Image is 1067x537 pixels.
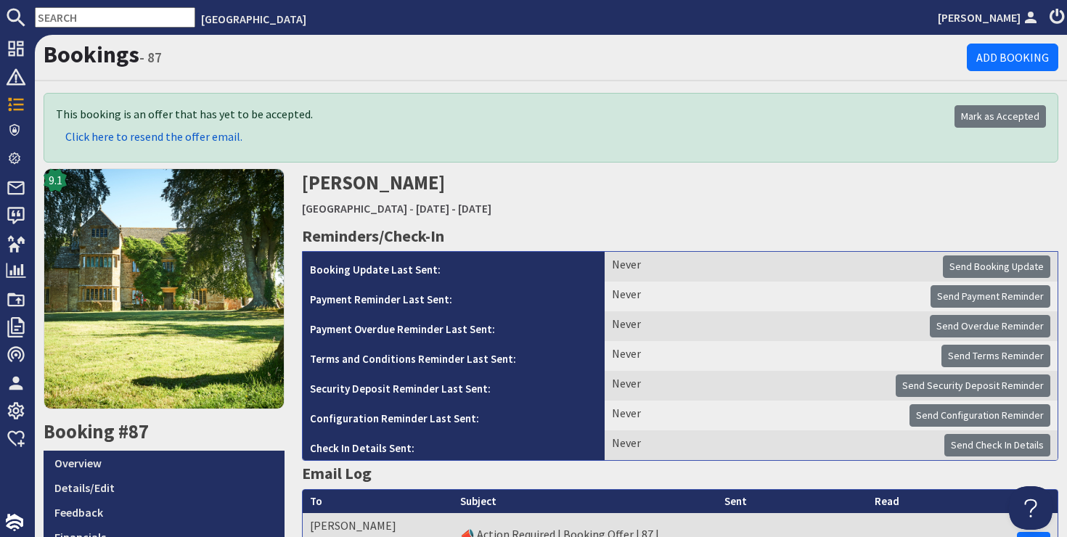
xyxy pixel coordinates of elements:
[416,201,491,216] a: [DATE] - [DATE]
[941,345,1050,367] button: Send Terms Reminder
[605,401,1058,430] td: Never
[44,451,285,475] a: Overview
[909,404,1050,427] button: Send Configuration Reminder
[936,319,1044,332] span: Send Overdue Reminder
[303,311,605,341] th: Payment Overdue Reminder Last Sent:
[453,490,716,514] th: Subject
[902,379,1044,392] span: Send Security Deposit Reminder
[44,40,139,69] a: Bookings
[302,224,1059,248] h3: Reminders/Check-In
[867,490,907,514] th: Read
[139,49,162,66] small: - 87
[605,282,1058,311] td: Never
[44,420,285,443] h2: Booking #87
[49,171,62,189] span: 9.1
[938,9,1041,26] a: [PERSON_NAME]
[56,105,954,150] div: This booking is an offer that has yet to be accepted.
[931,285,1050,308] button: Send Payment Reminder
[605,371,1058,401] td: Never
[951,438,1044,451] span: Send Check In Details
[896,374,1050,397] button: Send Security Deposit Reminder
[948,349,1044,362] span: Send Terms Reminder
[930,315,1050,337] button: Send Overdue Reminder
[44,168,285,420] a: 9.1
[201,12,306,26] a: [GEOGRAPHIC_DATA]
[302,201,407,216] a: [GEOGRAPHIC_DATA]
[44,500,285,525] a: Feedback
[303,252,605,282] th: Booking Update Last Sent:
[303,430,605,460] th: Check In Details Sent:
[605,430,1058,460] td: Never
[944,434,1050,456] button: Send Check In Details
[303,490,454,514] th: To
[1009,486,1052,530] iframe: Toggle Customer Support
[409,201,414,216] span: -
[303,371,605,401] th: Security Deposit Reminder Last Sent:
[6,514,23,531] img: staytech_i_w-64f4e8e9ee0a9c174fd5317b4b171b261742d2d393467e5bdba4413f4f884c10.svg
[44,168,285,409] img: Primrose Manor's icon
[303,282,605,311] th: Payment Reminder Last Sent:
[302,461,1059,485] h3: Email Log
[916,409,1044,422] span: Send Configuration Reminder
[605,311,1058,341] td: Never
[302,168,801,220] h2: [PERSON_NAME]
[943,255,1050,278] button: Send Booking Update
[717,490,868,514] th: Sent
[954,105,1046,128] a: Mark as Accepted
[65,129,242,144] span: Click here to resend the offer email.
[303,341,605,371] th: Terms and Conditions Reminder Last Sent:
[937,290,1044,303] span: Send Payment Reminder
[605,252,1058,282] td: Never
[967,44,1058,71] a: Add Booking
[44,475,285,500] a: Details/Edit
[303,401,605,430] th: Configuration Reminder Last Sent:
[35,7,195,28] input: SEARCH
[949,260,1044,273] span: Send Booking Update
[56,123,252,150] button: Click here to resend the offer email.
[605,341,1058,371] td: Never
